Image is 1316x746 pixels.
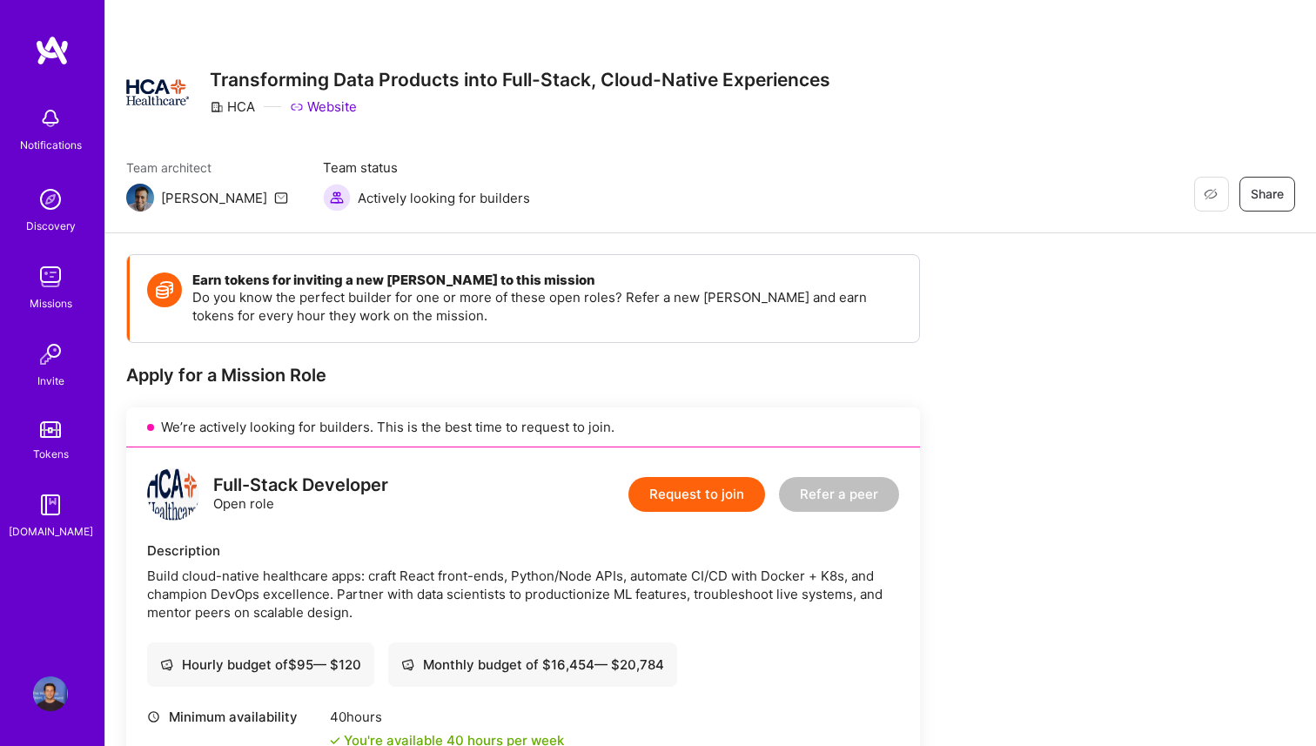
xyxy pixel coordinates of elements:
[330,736,340,746] i: icon Check
[160,658,173,671] i: icon Cash
[33,445,69,463] div: Tokens
[330,708,564,726] div: 40 hours
[147,272,182,307] img: Token icon
[37,372,64,390] div: Invite
[33,259,68,294] img: teamwork
[401,658,414,671] i: icon Cash
[210,69,830,91] h3: Transforming Data Products into Full-Stack, Cloud-Native Experiences
[147,708,321,726] div: Minimum availability
[147,710,160,723] i: icon Clock
[210,100,224,114] i: icon CompanyGray
[628,477,765,512] button: Request to join
[40,421,61,438] img: tokens
[33,182,68,217] img: discovery
[26,217,76,235] div: Discovery
[274,191,288,205] i: icon Mail
[126,364,920,386] div: Apply for a Mission Role
[290,97,357,116] a: Website
[160,655,361,674] div: Hourly budget of $ 95 — $ 120
[1239,177,1295,212] button: Share
[33,487,68,522] img: guide book
[9,522,93,541] div: [DOMAIN_NAME]
[33,676,68,711] img: User Avatar
[1251,185,1284,203] span: Share
[323,158,530,177] span: Team status
[126,79,189,105] img: Company Logo
[147,541,899,560] div: Description
[126,407,920,447] div: We’re actively looking for builders. This is the best time to request to join.
[33,337,68,372] img: Invite
[33,101,68,136] img: bell
[29,676,72,711] a: User Avatar
[213,476,388,494] div: Full-Stack Developer
[30,294,72,313] div: Missions
[192,288,902,325] p: Do you know the perfect builder for one or more of these open roles? Refer a new [PERSON_NAME] an...
[147,567,899,622] div: Build cloud-native healthcare apps: craft React front-ends, Python/Node APIs, automate CI/CD with...
[147,468,199,521] img: logo
[323,184,351,212] img: Actively looking for builders
[358,189,530,207] span: Actively looking for builders
[20,136,82,154] div: Notifications
[126,184,154,212] img: Team Architect
[192,272,902,288] h4: Earn tokens for inviting a new [PERSON_NAME] to this mission
[161,189,267,207] div: [PERSON_NAME]
[779,477,899,512] button: Refer a peer
[35,35,70,66] img: logo
[213,476,388,513] div: Open role
[1204,187,1218,201] i: icon EyeClosed
[210,97,255,116] div: HCA
[126,158,288,177] span: Team architect
[401,655,664,674] div: Monthly budget of $ 16,454 — $ 20,784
